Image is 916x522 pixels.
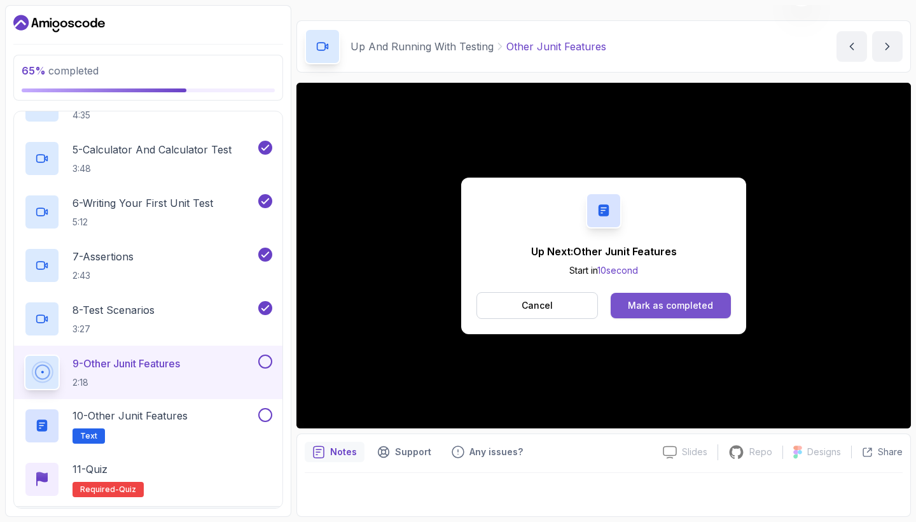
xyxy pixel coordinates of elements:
p: 5:12 [73,216,213,229]
p: 7 - Assertions [73,249,134,264]
button: 10-Other Junit FeaturesText [24,408,272,444]
button: 7-Assertions2:43 [24,248,272,283]
p: 11 - Quiz [73,462,108,477]
button: notes button [305,442,364,462]
p: 2:43 [73,269,134,282]
a: Dashboard [13,13,105,34]
span: Required- [80,484,119,495]
p: 8 - Test Scenarios [73,302,155,318]
p: 3:48 [73,162,232,175]
span: 65 % [22,64,46,77]
p: Any issues? [469,446,523,458]
button: 9-Other Junit Features2:18 [24,355,272,390]
p: Share [878,446,903,458]
button: Cancel [476,292,598,319]
p: 2:18 [73,376,180,389]
p: Other Junit Features [506,39,606,54]
p: Notes [330,446,357,458]
span: Text [80,431,97,441]
button: next content [872,31,903,62]
button: Feedback button [444,442,531,462]
button: Support button [370,442,439,462]
p: Cancel [522,299,553,312]
p: Start in [531,264,677,277]
button: 5-Calculator And Calculator Test3:48 [24,141,272,176]
p: Up And Running With Testing [350,39,494,54]
p: 4:35 [73,109,209,122]
p: 5 - Calculator And Calculator Test [73,142,232,157]
p: Slides [682,446,707,458]
iframe: 9 - Other Junit Features [296,83,911,428]
p: Repo [749,446,772,458]
span: 10 second [597,265,638,276]
p: 3:27 [73,323,155,335]
span: quiz [119,484,136,495]
button: 6-Writing Your First Unit Test5:12 [24,194,272,230]
div: Mark as completed [628,299,713,312]
button: 8-Test Scenarios3:27 [24,301,272,337]
p: 6 - Writing Your First Unit Test [73,195,213,211]
button: 11-QuizRequired-quiz [24,462,272,497]
span: completed [22,64,99,77]
p: Designs [807,446,841,458]
button: Mark as completed [611,293,731,318]
button: previous content [836,31,867,62]
p: Support [395,446,431,458]
button: Share [851,446,903,458]
p: 9 - Other Junit Features [73,356,180,371]
p: 10 - Other Junit Features [73,408,188,423]
p: Up Next: Other Junit Features [531,244,677,259]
